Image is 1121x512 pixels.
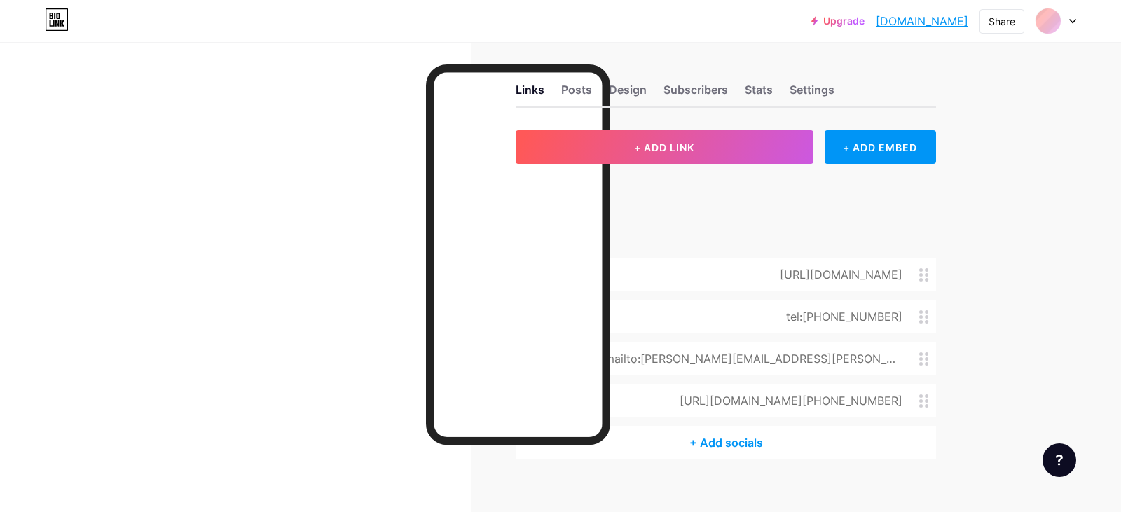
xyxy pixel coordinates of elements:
[790,81,834,106] div: Settings
[757,266,919,283] div: [URL][DOMAIN_NAME]
[811,15,865,27] a: Upgrade
[516,81,544,106] div: Links
[764,308,919,325] div: tel:[PHONE_NUMBER]
[516,426,936,459] div: + Add socials
[516,232,936,247] div: SOCIALS
[609,81,647,106] div: Design
[663,81,728,106] div: Subscribers
[582,350,919,367] div: mailto:[PERSON_NAME][EMAIL_ADDRESS][PERSON_NAME][DOMAIN_NAME]
[634,141,694,153] span: + ADD LINK
[989,14,1015,29] div: Share
[516,130,813,164] button: + ADD LINK
[561,81,592,106] div: Posts
[745,81,773,106] div: Stats
[825,130,936,164] div: + ADD EMBED
[876,13,968,29] a: [DOMAIN_NAME]
[657,392,919,409] div: [URL][DOMAIN_NAME][PHONE_NUMBER]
